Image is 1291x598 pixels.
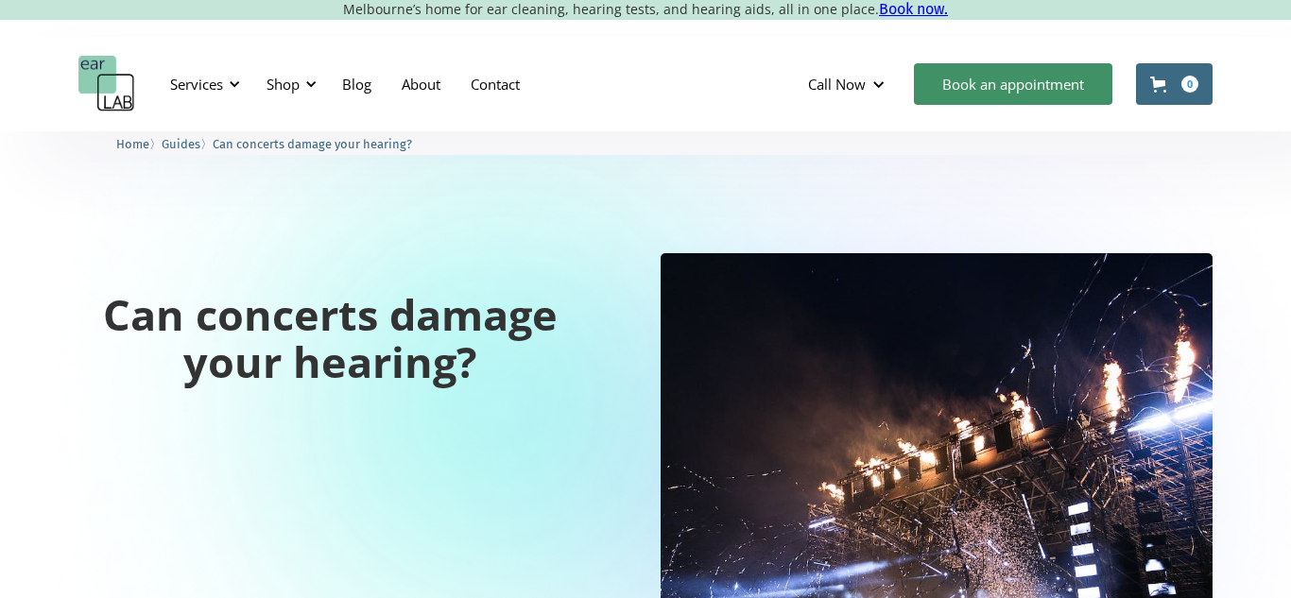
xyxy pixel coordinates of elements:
div: Call Now [808,75,866,94]
a: Book an appointment [914,63,1112,105]
div: Shop [267,75,300,94]
a: Home [116,134,149,152]
a: About [387,57,456,111]
div: Services [159,56,246,112]
li: 〉 [162,134,213,154]
li: 〉 [116,134,162,154]
span: Home [116,137,149,151]
h1: Can concerts damage your hearing? [78,291,581,384]
a: Open cart [1136,63,1213,105]
div: Call Now [793,56,904,112]
a: Blog [327,57,387,111]
span: Guides [162,137,200,151]
span: Can concerts damage your hearing? [213,137,412,151]
a: Can concerts damage your hearing? [213,134,412,152]
a: Guides [162,134,200,152]
a: home [78,56,135,112]
div: Services [170,75,223,94]
a: Contact [456,57,535,111]
div: 0 [1181,76,1198,93]
div: Shop [255,56,322,112]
